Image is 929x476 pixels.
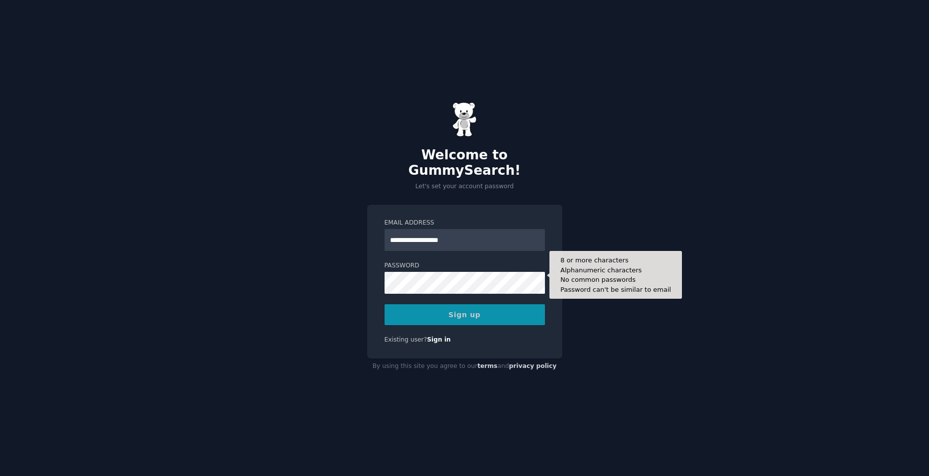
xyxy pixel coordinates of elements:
[477,362,497,369] a: terms
[367,182,562,191] p: Let's set your account password
[452,102,477,137] img: Gummy Bear
[367,147,562,179] h2: Welcome to GummySearch!
[509,362,557,369] a: privacy policy
[385,336,427,343] span: Existing user?
[385,261,545,270] label: Password
[385,219,545,228] label: Email Address
[367,358,562,374] div: By using this site you agree to our and
[427,336,451,343] a: Sign in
